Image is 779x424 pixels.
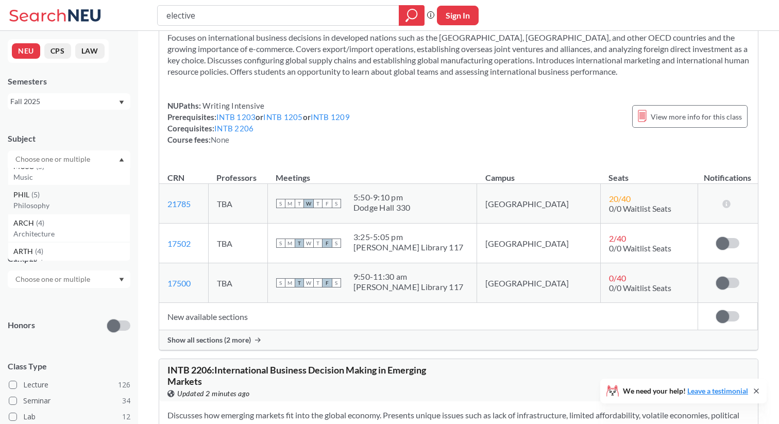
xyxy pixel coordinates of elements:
td: TBA [208,263,267,303]
span: ( 5 ) [36,162,44,171]
a: 17500 [167,278,191,288]
div: 9:50 - 11:30 am [353,272,463,282]
button: NEU [12,43,40,59]
a: INTB 1205 [263,112,302,122]
div: [PERSON_NAME] Library 117 [353,282,463,292]
span: S [276,278,285,287]
span: M [285,278,295,287]
span: Class Type [8,361,130,372]
span: 12 [122,411,130,422]
span: W [304,239,313,248]
div: 5:50 - 9:10 pm [353,192,411,202]
th: Meetings [267,162,477,184]
span: None [211,135,229,144]
span: S [276,199,285,208]
a: 17502 [167,239,191,248]
a: INTB 2206 [214,124,253,133]
span: W [304,278,313,287]
p: Philosophy [13,200,130,211]
svg: Dropdown arrow [119,278,124,282]
span: 0/0 Waitlist Seats [609,243,671,253]
span: ( 5 ) [31,190,40,199]
span: S [276,239,285,248]
button: Sign In [437,6,479,25]
div: CRN [167,172,184,183]
p: Architecture [13,229,130,239]
span: ARTH [13,246,35,257]
th: Notifications [698,162,757,184]
div: 3:25 - 5:05 pm [353,232,463,242]
span: 0/0 Waitlist Seats [609,283,671,293]
span: We need your help! [623,387,748,395]
td: [GEOGRAPHIC_DATA] [477,224,600,263]
div: Subject [8,133,130,144]
span: 2 CREDITS [709,377,750,388]
input: Class, professor, course number, "phrase" [165,7,392,24]
span: ( 4 ) [36,218,44,227]
p: Music [13,172,130,182]
svg: Dropdown arrow [119,158,124,162]
div: magnifying glass [399,5,425,26]
th: Professors [208,162,267,184]
span: Updated 2 minutes ago [177,388,250,399]
p: Honors [8,319,35,331]
div: Semesters [8,76,130,87]
div: Fall 2025Dropdown arrow [8,93,130,110]
span: T [313,239,323,248]
span: 126 [118,379,130,391]
span: S [332,199,341,208]
span: ARCH [13,217,36,229]
td: TBA [208,224,267,263]
span: T [295,278,304,287]
span: View more info for this class [651,110,742,123]
label: Seminar [9,394,130,408]
p: Art - History [13,257,130,267]
label: Lab [9,410,130,423]
span: F [323,239,332,248]
span: T [313,199,323,208]
span: 34 [122,395,130,406]
span: T [295,199,304,208]
th: Campus [477,162,600,184]
span: 20 / 40 [609,194,631,203]
span: 0 / 40 [609,273,626,283]
input: Choose one or multiple [10,273,97,285]
section: Focuses on international business decisions in developed nations such as the [GEOGRAPHIC_DATA], [... [167,32,750,77]
td: [GEOGRAPHIC_DATA] [477,263,600,303]
div: [PERSON_NAME] Library 117 [353,242,463,252]
td: New available sections [159,303,698,330]
label: Lecture [9,378,130,392]
div: Dropdown arrowComputer ScienceJRNL(9)JournalismCOMM(7)Communication StudiesCHEM(6)Chemistry & Che... [8,150,130,168]
a: 21785 [167,199,191,209]
div: Fall 2025 [10,96,118,107]
div: NUPaths: Prerequisites: or or Corequisites: Course fees: [167,100,350,145]
span: W [304,199,313,208]
span: F [323,199,332,208]
span: S [332,239,341,248]
span: T [313,278,323,287]
span: Writing Intensive [201,101,265,110]
input: Choose one or multiple [10,153,97,165]
a: Leave a testimonial [687,386,748,395]
span: Show all sections (2 more) [167,335,251,345]
a: INTB 1209 [311,112,350,122]
a: INTB 1203 [216,112,256,122]
span: S [332,278,341,287]
span: 2 / 40 [609,233,626,243]
div: Dropdown arrow [8,270,130,288]
span: PHIL [13,189,31,200]
button: CPS [44,43,71,59]
span: F [323,278,332,287]
span: T [295,239,304,248]
div: Dodge Hall 330 [353,202,411,213]
div: Show all sections (2 more) [159,330,758,350]
span: M [285,199,295,208]
span: ( 4 ) [35,247,43,256]
span: 0/0 Waitlist Seats [609,203,671,213]
svg: magnifying glass [405,8,418,23]
td: [GEOGRAPHIC_DATA] [477,184,600,224]
th: Seats [600,162,698,184]
td: TBA [208,184,267,224]
svg: Dropdown arrow [119,100,124,105]
button: LAW [75,43,105,59]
